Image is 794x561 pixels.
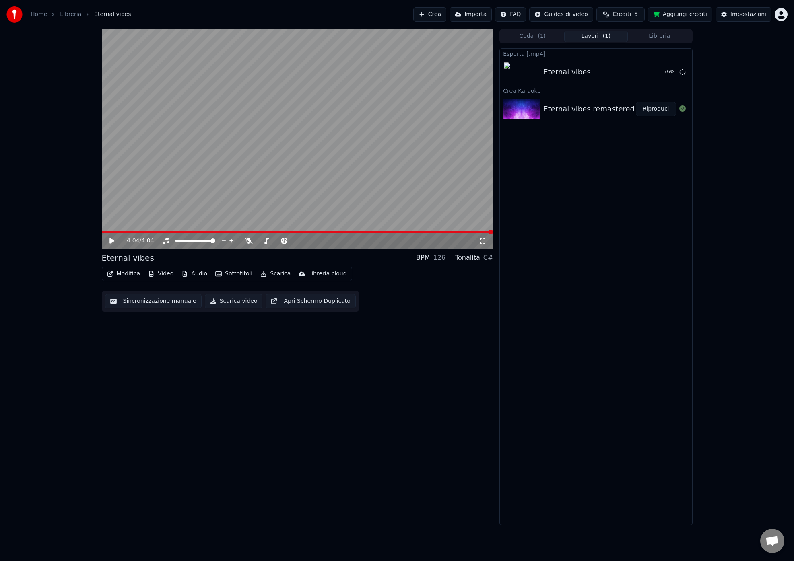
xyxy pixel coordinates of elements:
[602,32,610,40] span: ( 1 )
[105,294,202,308] button: Sincronizzazione manuale
[483,253,493,263] div: C#
[501,31,564,42] button: Coda
[455,253,480,263] div: Tonalità
[102,252,154,263] div: Eternal vibes
[94,10,131,18] span: Eternal vibes
[636,102,676,116] button: Riproduci
[760,529,784,553] a: Aprire la chat
[205,294,263,308] button: Scarica video
[495,7,526,22] button: FAQ
[628,31,691,42] button: Libreria
[257,268,294,279] button: Scarica
[648,7,712,22] button: Aggiungi crediti
[596,7,645,22] button: Crediti5
[543,103,635,115] div: Eternal vibes remastered
[730,10,766,18] div: Impostazioni
[416,253,430,263] div: BPM
[127,237,139,245] span: 4:04
[538,32,546,40] span: ( 1 )
[104,268,144,279] button: Modifica
[634,10,638,18] span: 5
[500,86,692,95] div: Crea Karaoke
[450,7,492,22] button: Importa
[564,31,628,42] button: Lavori
[60,10,81,18] a: Libreria
[500,49,692,58] div: Esporta [.mp4]
[127,237,146,245] div: /
[141,237,154,245] span: 4:04
[308,270,346,278] div: Libreria cloud
[6,6,23,23] img: youka
[716,7,771,22] button: Impostazioni
[31,10,131,18] nav: breadcrumb
[529,7,593,22] button: Guides di video
[543,66,590,78] div: Eternal vibes
[31,10,47,18] a: Home
[145,268,177,279] button: Video
[613,10,631,18] span: Crediti
[433,253,445,263] div: 126
[212,268,256,279] button: Sottotitoli
[413,7,446,22] button: Crea
[178,268,210,279] button: Audio
[664,69,676,75] div: 76 %
[266,294,355,308] button: Apri Schermo Duplicato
